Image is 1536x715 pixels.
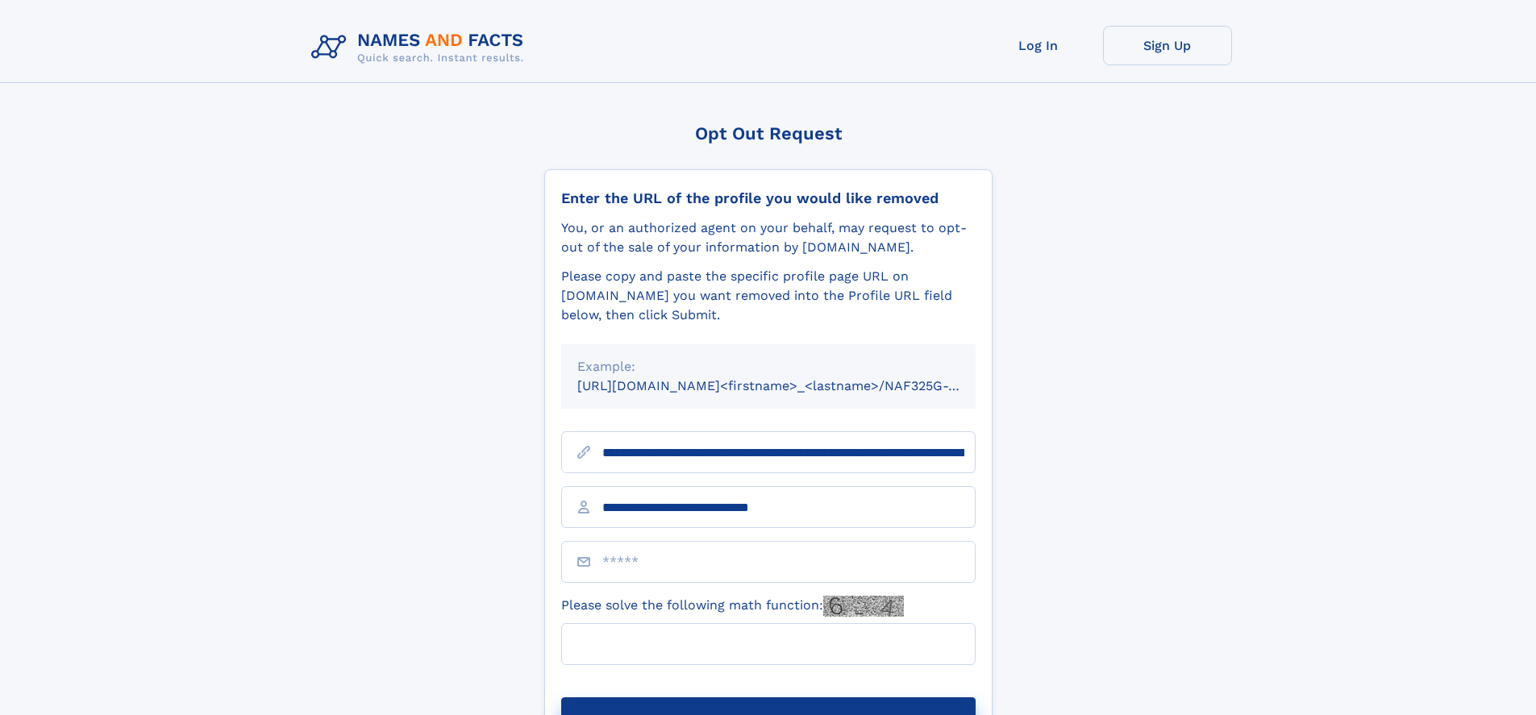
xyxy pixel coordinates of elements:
[305,26,537,69] img: Logo Names and Facts
[561,267,976,325] div: Please copy and paste the specific profile page URL on [DOMAIN_NAME] you want removed into the Pr...
[561,596,904,617] label: Please solve the following math function:
[577,357,959,376] div: Example:
[974,26,1103,65] a: Log In
[561,218,976,257] div: You, or an authorized agent on your behalf, may request to opt-out of the sale of your informatio...
[1103,26,1232,65] a: Sign Up
[577,378,1006,393] small: [URL][DOMAIN_NAME]<firstname>_<lastname>/NAF325G-xxxxxxxx
[544,123,993,143] div: Opt Out Request
[561,189,976,207] div: Enter the URL of the profile you would like removed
